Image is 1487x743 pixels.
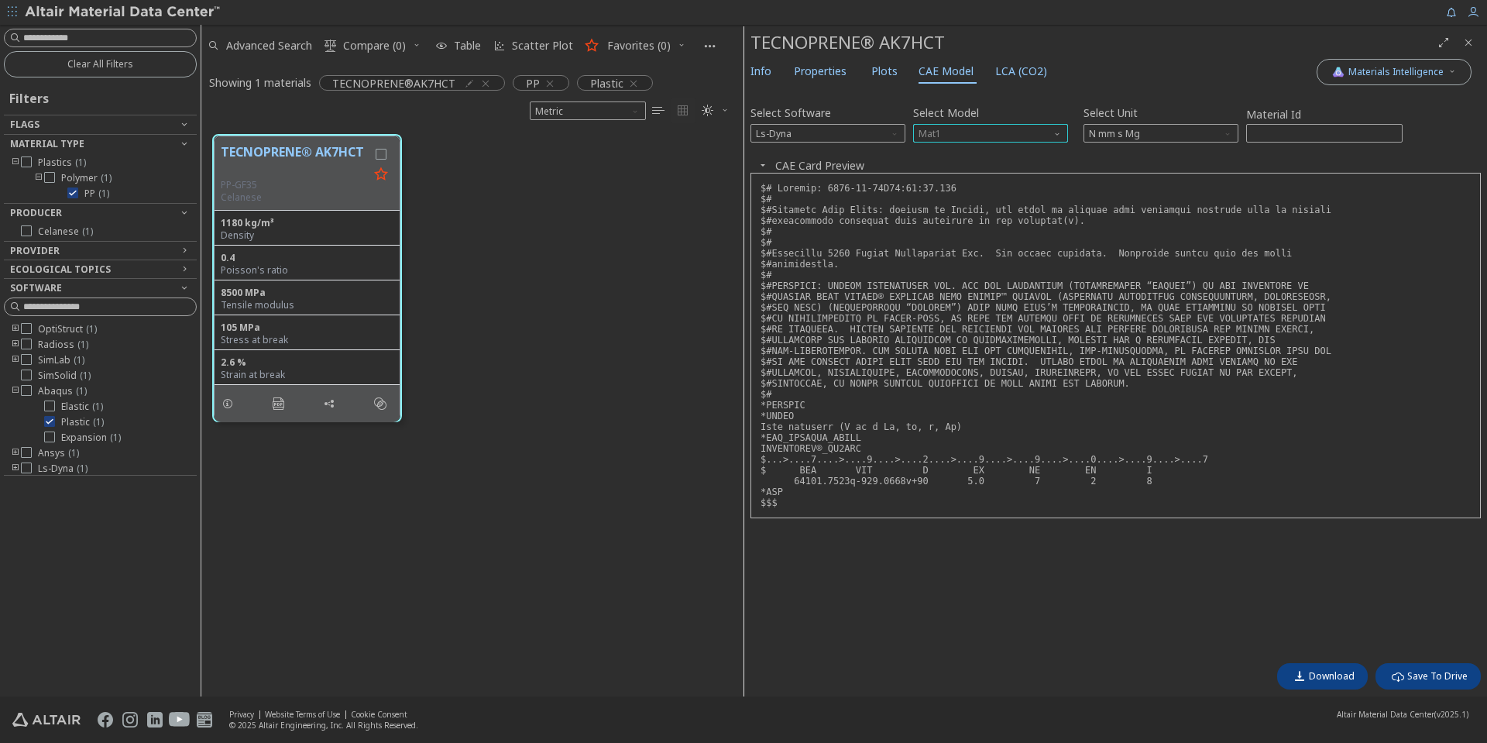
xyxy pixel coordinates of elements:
button: Ecological Topics [4,260,197,279]
a: Website Terms of Use [265,709,340,720]
span: Producer [10,206,62,219]
label: Select Software [750,101,831,124]
span: Radioss [38,339,88,351]
span: Properties [794,59,847,84]
span: Plastics [38,157,86,169]
div: © 2025 Altair Engineering, Inc. All Rights Reserved. [229,720,418,731]
div: grid [201,123,743,697]
span: ( 1 ) [77,338,88,351]
span: Advanced Search [226,40,312,51]
span: N mm s Mg [1083,124,1238,143]
span: Scatter Plot [512,40,573,51]
span: ( 1 ) [92,400,103,413]
span: Mat1 [913,124,1068,143]
label: Material Id [1246,105,1403,124]
span: Info [750,59,771,84]
span: Abaqus [38,385,87,397]
span: Material Type [10,137,84,150]
i:  [273,397,285,410]
button: Table View [646,98,671,123]
div: Density [221,229,393,242]
button: Theme [695,98,736,123]
i: toogle group [10,354,21,366]
span: Compare (0) [343,40,406,51]
div: (v2025.1) [1337,709,1468,720]
span: ( 1 ) [101,171,112,184]
i: toogle group [10,323,21,335]
button: AI CopilotMaterials Intelligence [1317,59,1472,85]
div: Showing 1 materials [209,75,311,90]
button: TECNOPRENE® AK7HCT [221,143,369,179]
div: Poisson's ratio [221,264,393,277]
span: Plots [871,59,898,84]
i: toogle group [10,157,21,169]
div: Model [913,124,1068,143]
i:  [374,397,386,410]
label: Select Unit [1083,101,1138,124]
img: Altair Material Data Center [25,5,222,20]
span: Download [1309,670,1355,683]
span: Ls-Dyna [38,463,88,475]
div: Unit [1083,124,1238,143]
span: ( 1 ) [98,187,109,200]
div: Stress at break [221,334,393,346]
span: Save To Drive [1407,670,1468,683]
img: AI Copilot [1332,66,1344,78]
span: Favorites (0) [607,40,671,51]
span: Provider [10,244,60,257]
i: toogle group [10,447,21,459]
span: Polymer [61,172,112,184]
span: ( 1 ) [86,322,97,335]
span: Ls-Dyna [750,124,905,143]
span: Table [454,40,481,51]
span: PP [84,187,109,200]
i:  [325,40,337,52]
span: ( 1 ) [93,415,104,428]
span: Expansion [61,432,121,444]
div: Strain at break [221,369,393,381]
span: Metric [530,101,646,120]
span: Software [10,281,62,294]
button: Software [4,279,197,298]
button: Producer [4,204,197,222]
i: toogle group [10,463,21,475]
span: PP [526,76,540,90]
input: Start Number [1247,125,1402,142]
div: Software [750,124,905,143]
p: Celanese [221,191,369,204]
i: toogle group [10,385,21,397]
span: Altair Material Data Center [1337,709,1434,720]
button: Provider [4,242,197,260]
button: CAE Card Preview [775,158,864,173]
span: CAE Model [919,59,974,84]
span: ( 1 ) [77,462,88,475]
div: 105 MPa [221,322,393,334]
label: Select Model [913,101,979,124]
i:  [677,105,689,117]
button: Similar search [367,388,400,419]
span: Elastic [61,401,103,413]
span: ( 1 ) [75,156,86,169]
span: OptiStruct [38,323,97,335]
span: ( 1 ) [74,353,84,366]
span: Celanese [38,225,93,238]
button: Close [750,158,775,173]
div: 1180 kg/m³ [221,217,393,229]
span: ( 1 ) [82,225,93,238]
img: Altair Engineering [12,713,81,727]
span: Flags [10,118,39,131]
div: 2.6 % [221,356,393,369]
a: Cookie Consent [351,709,407,720]
span: Plastic [61,416,104,428]
button: Details [215,388,247,419]
i: toogle group [10,339,21,351]
span: ( 1 ) [68,446,79,459]
pre: $# Loremip: 6876-11-74D74:61:37.136 $# $#Sitametc Adip Elits: doeiusm te Incidi, utl etdol ma ali... [750,173,1481,518]
div: 0.4 [221,252,393,264]
span: ( 1 ) [76,384,87,397]
span: SimSolid [38,370,91,382]
span: ( 1 ) [110,431,121,444]
span: Materials Intelligence [1348,66,1444,78]
span: Ecological Topics [10,263,111,276]
button: Favorite [369,163,393,187]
